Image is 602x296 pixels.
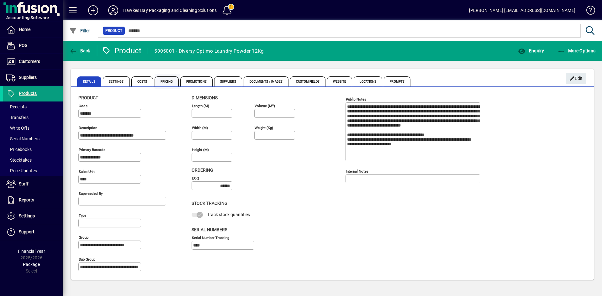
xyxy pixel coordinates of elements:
a: Transfers [3,112,63,123]
span: Pricebooks [6,147,32,152]
a: Serial Numbers [3,133,63,144]
span: Details [77,76,101,86]
span: Ordering [192,168,213,173]
a: Pricebooks [3,144,63,155]
mat-label: Description [79,126,97,130]
span: Promotions [180,76,213,86]
span: Product [78,95,98,100]
span: Dimensions [192,95,218,100]
span: Costs [131,76,153,86]
button: Enquiry [516,45,546,56]
span: Edit [569,73,583,84]
a: Support [3,224,63,240]
span: Financial Year [18,249,45,254]
a: Settings [3,208,63,224]
span: Price Updates [6,168,37,173]
span: Staff [19,181,29,186]
span: Stock Tracking [192,201,228,206]
span: Back [69,48,90,53]
mat-label: Weight (Kg) [255,126,273,130]
a: Staff [3,176,63,192]
app-page-header-button: Back [63,45,97,56]
mat-label: Superseded by [79,191,103,196]
a: Write Offs [3,123,63,133]
span: POS [19,43,27,48]
span: Locations [354,76,382,86]
span: Enquiry [518,48,544,53]
mat-label: Sales unit [79,169,95,174]
mat-label: Public Notes [346,97,366,101]
div: [PERSON_NAME] [EMAIL_ADDRESS][DOMAIN_NAME] [469,5,575,15]
mat-label: Height (m) [192,148,209,152]
span: Settings [19,213,35,218]
span: Serial Numbers [192,227,227,232]
a: Customers [3,54,63,70]
a: Knowledge Base [582,1,594,22]
span: Track stock quantities [207,212,250,217]
span: Custom Fields [290,76,325,86]
span: Pricing [155,76,179,86]
a: Suppliers [3,70,63,86]
span: More Options [557,48,596,53]
span: Suppliers [214,76,242,86]
a: Reports [3,192,63,208]
span: Support [19,229,34,234]
mat-label: Length (m) [192,104,209,108]
span: Reports [19,197,34,202]
span: Website [327,76,352,86]
span: Receipts [6,104,27,109]
span: Filter [69,28,90,33]
button: Add [83,5,103,16]
span: Transfers [6,115,29,120]
span: Home [19,27,30,32]
button: Edit [566,73,586,84]
mat-label: Code [79,104,87,108]
a: Home [3,22,63,38]
span: Write Offs [6,126,29,131]
mat-label: Serial Number tracking [192,235,229,240]
button: More Options [556,45,597,56]
a: POS [3,38,63,54]
span: Prompts [384,76,410,86]
mat-label: EOQ [192,176,199,180]
span: Products [19,91,37,96]
mat-label: Width (m) [192,126,208,130]
button: Profile [103,5,123,16]
button: Filter [68,25,92,36]
mat-label: Type [79,213,86,218]
span: Serial Numbers [6,136,40,141]
mat-label: Group [79,235,88,240]
mat-label: Sub group [79,257,95,262]
span: Package [23,262,40,267]
div: 5905001 - Diversy Optimo Laundry Powder 12Kg [154,46,264,56]
div: Hawkes Bay Packaging and Cleaning Solutions [123,5,217,15]
button: Back [68,45,92,56]
a: Stocktakes [3,155,63,165]
span: Suppliers [19,75,37,80]
mat-label: Internal Notes [346,169,368,174]
span: Settings [103,76,130,86]
a: Receipts [3,101,63,112]
sup: 3 [272,103,274,106]
span: Product [105,28,122,34]
span: Documents / Images [244,76,289,86]
mat-label: Primary barcode [79,148,105,152]
span: Stocktakes [6,158,32,163]
a: Price Updates [3,165,63,176]
div: Product [102,46,142,56]
mat-label: Volume (m ) [255,104,275,108]
span: Customers [19,59,40,64]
